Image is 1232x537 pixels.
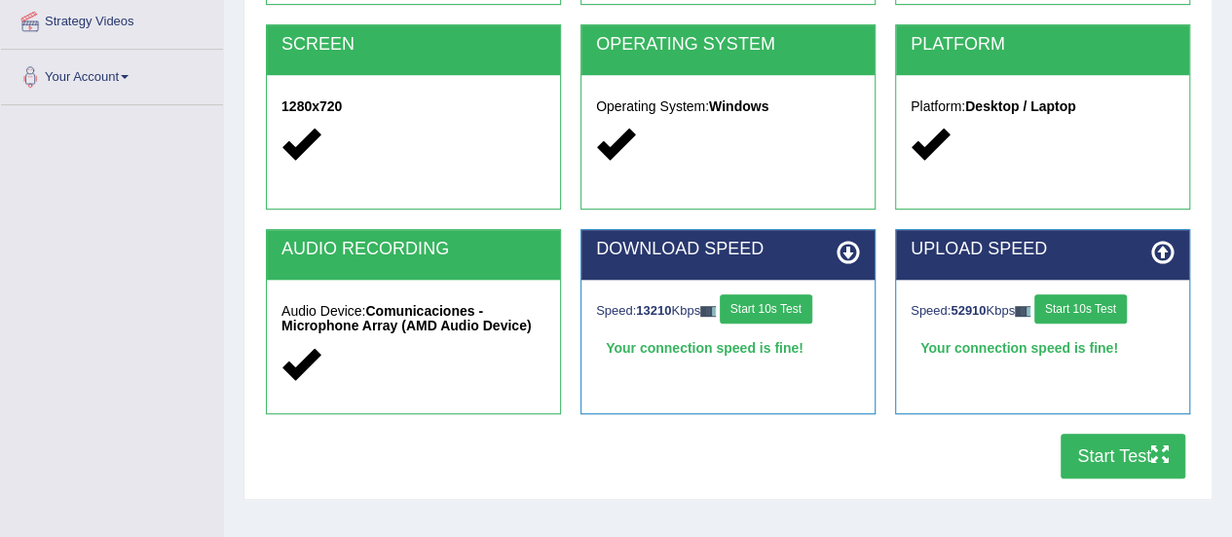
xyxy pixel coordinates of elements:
[596,333,860,363] div: Your connection speed is fine!
[281,304,545,334] h5: Audio Device:
[281,240,545,259] h2: AUDIO RECORDING
[911,35,1175,55] h2: PLATFORM
[1061,434,1185,479] button: Start Test
[636,303,671,318] strong: 13210
[911,240,1175,259] h2: UPLOAD SPEED
[596,294,860,328] div: Speed: Kbps
[596,99,860,114] h5: Operating System:
[951,303,986,318] strong: 52910
[1015,306,1030,317] img: ajax-loader-fb-connection.gif
[281,35,545,55] h2: SCREEN
[281,303,531,333] strong: Comunicaciones - Microphone Array (AMD Audio Device)
[720,294,812,324] button: Start 10s Test
[709,98,768,114] strong: Windows
[911,99,1175,114] h5: Platform:
[596,240,860,259] h2: DOWNLOAD SPEED
[596,35,860,55] h2: OPERATING SYSTEM
[281,98,342,114] strong: 1280x720
[1034,294,1127,324] button: Start 10s Test
[911,294,1175,328] div: Speed: Kbps
[965,98,1076,114] strong: Desktop / Laptop
[1,50,223,98] a: Your Account
[911,333,1175,363] div: Your connection speed is fine!
[700,306,716,317] img: ajax-loader-fb-connection.gif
